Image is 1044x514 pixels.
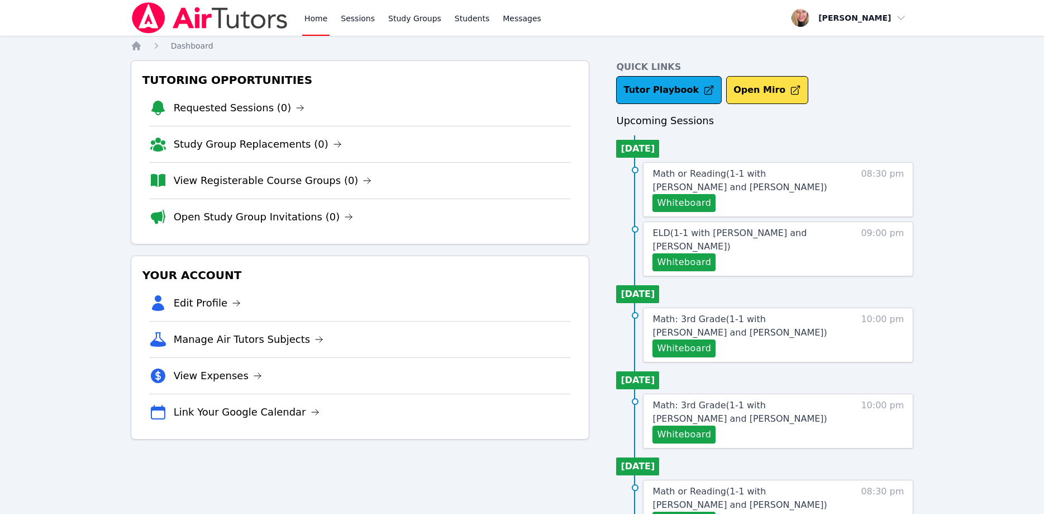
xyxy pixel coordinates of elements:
[131,2,289,34] img: Air Tutors
[174,100,305,116] a: Requested Sessions (0)
[652,314,827,338] span: Math: 3rd Grade ( 1-1 with [PERSON_NAME] and [PERSON_NAME] )
[652,168,827,192] span: Math or Reading ( 1-1 with [PERSON_NAME] and [PERSON_NAME] )
[174,295,241,311] a: Edit Profile
[174,173,372,188] a: View Registerable Course Groups (0)
[503,13,541,24] span: Messages
[140,70,580,90] h3: Tutoring Opportunities
[652,485,841,512] a: Math or Reading(1-1 with [PERSON_NAME] and [PERSON_NAME])
[616,285,659,303] li: [DATE]
[652,228,807,252] span: ELD ( 1-1 with [PERSON_NAME] and [PERSON_NAME] )
[174,209,354,225] a: Open Study Group Invitations (0)
[174,368,262,384] a: View Expenses
[652,194,716,212] button: Whiteboard
[616,113,913,129] h3: Upcoming Sessions
[616,140,659,158] li: [DATE]
[652,486,827,510] span: Math or Reading ( 1-1 with [PERSON_NAME] and [PERSON_NAME] )
[652,339,716,357] button: Whiteboard
[861,399,904,444] span: 10:00 pm
[652,426,716,444] button: Whiteboard
[174,404,320,420] a: Link Your Google Calendar
[131,40,914,51] nav: Breadcrumb
[652,399,841,426] a: Math: 3rd Grade(1-1 with [PERSON_NAME] and [PERSON_NAME])
[726,76,808,104] button: Open Miro
[171,40,213,51] a: Dashboard
[616,76,722,104] a: Tutor Playbook
[616,60,913,74] h4: Quick Links
[652,253,716,271] button: Whiteboard
[652,400,827,424] span: Math: 3rd Grade ( 1-1 with [PERSON_NAME] and [PERSON_NAME] )
[861,313,904,357] span: 10:00 pm
[652,167,841,194] a: Math or Reading(1-1 with [PERSON_NAME] and [PERSON_NAME])
[861,227,904,271] span: 09:00 pm
[861,167,904,212] span: 08:30 pm
[652,227,841,253] a: ELD(1-1 with [PERSON_NAME] and [PERSON_NAME])
[616,458,659,475] li: [DATE]
[174,332,324,347] a: Manage Air Tutors Subjects
[140,265,580,285] h3: Your Account
[616,371,659,389] li: [DATE]
[171,41,213,50] span: Dashboard
[174,136,342,152] a: Study Group Replacements (0)
[652,313,841,339] a: Math: 3rd Grade(1-1 with [PERSON_NAME] and [PERSON_NAME])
